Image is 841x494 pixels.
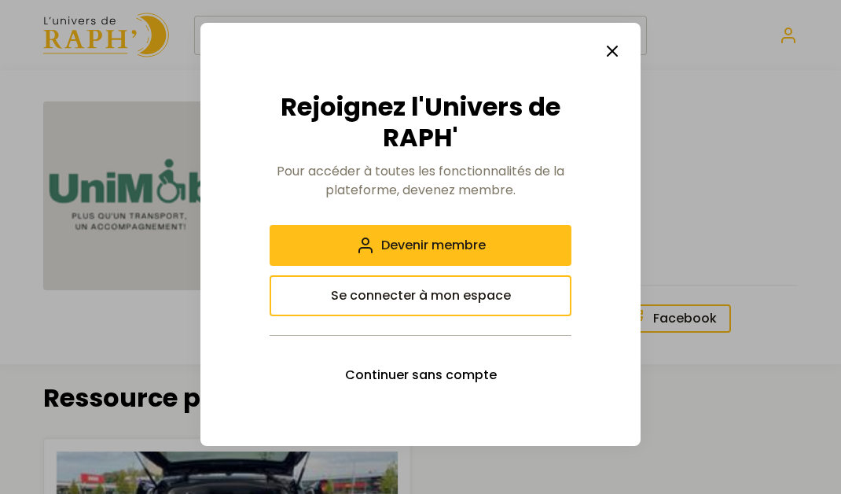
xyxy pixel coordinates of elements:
[270,162,571,200] p: Pour accéder à toutes les fonctionnalités de la plateforme, devenez membre.
[345,366,497,385] span: Continuer sans compte
[270,92,571,153] h2: Rejoignez l'Univers de RAPH'
[270,225,571,266] button: Devenir membre
[270,275,571,316] button: Se connecter à mon espace
[331,286,511,305] span: Se connecter à mon espace
[270,355,571,396] button: Continuer sans compte
[381,236,486,255] span: Devenir membre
